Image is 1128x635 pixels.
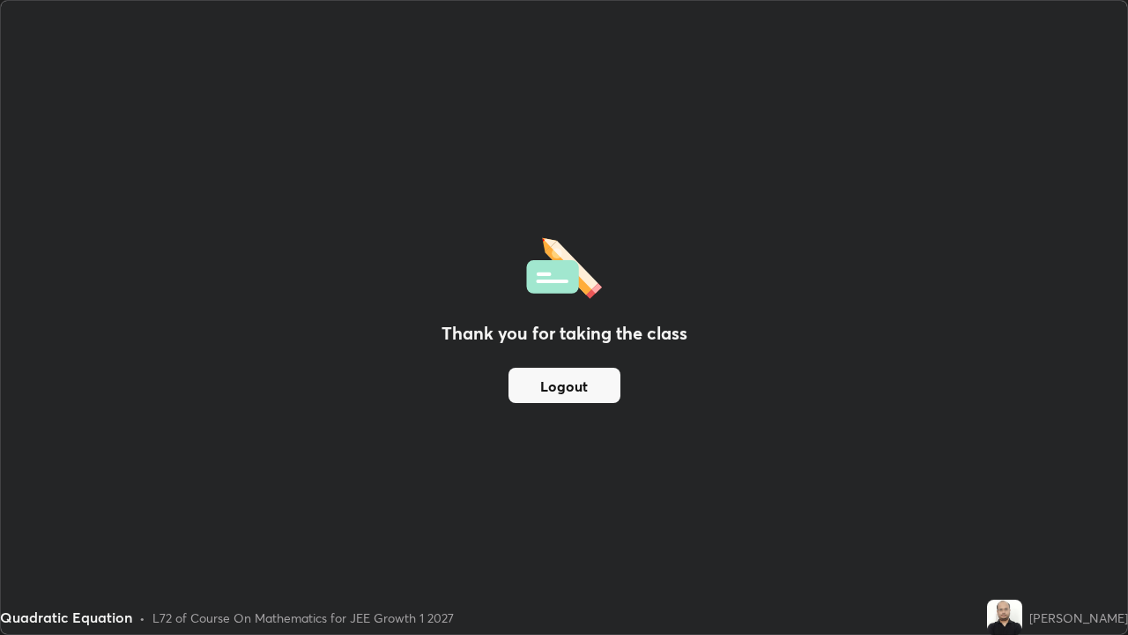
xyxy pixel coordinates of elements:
div: [PERSON_NAME] [1029,609,1128,627]
div: • [139,609,145,627]
div: L72 of Course On Mathematics for JEE Growth 1 2027 [152,609,454,627]
img: 83f50dee00534478af7b78a8c624c472.jpg [987,600,1022,635]
img: offlineFeedback.1438e8b3.svg [526,232,602,299]
h2: Thank you for taking the class [442,320,687,347]
button: Logout [508,368,620,403]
